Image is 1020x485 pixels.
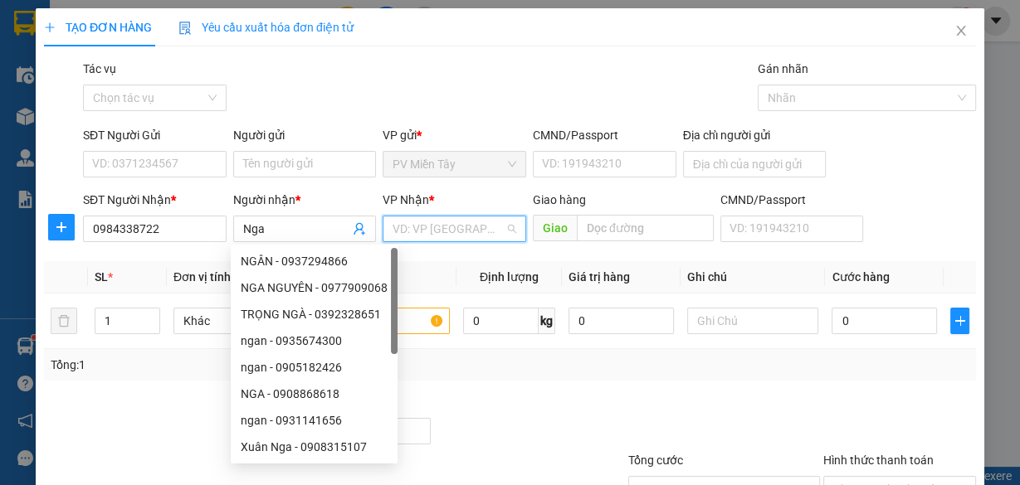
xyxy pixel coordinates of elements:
[231,274,398,301] div: NGA NGUYÊN - 0977909068
[533,215,577,241] span: Giao
[539,308,555,334] span: kg
[832,270,889,284] span: Cước hàng
[241,438,388,456] div: Xuân Nga - 0908315107
[241,305,388,323] div: TRỌNG NGÀ - 0392328651
[951,314,969,327] span: plus
[758,62,808,75] label: Gán nhãn
[241,332,388,350] div: ngan - 0935674300
[142,14,285,54] div: HANG NGOAI
[14,16,40,33] span: Gửi:
[383,193,429,206] span: VP Nhận
[14,97,130,117] div: 0933463644
[681,261,826,293] th: Ghi chú
[231,248,398,274] div: NGÂN - 0937294866
[231,301,398,327] div: TRỌNG NGÀ - 0392328651
[353,222,366,235] span: user-add
[954,24,968,37] span: close
[569,308,674,334] input: 0
[683,151,827,177] input: Địa chỉ của người gửi
[51,308,77,334] button: delete
[241,358,388,376] div: ngan - 0905182426
[233,126,377,144] div: Người gửi
[142,106,166,124] span: DĐ:
[233,191,377,209] div: Người nhận
[950,308,969,334] button: plus
[231,354,398,381] div: ngan - 0905182426
[683,126,827,144] div: Địa chỉ người gửi
[142,54,285,74] div: tam
[241,385,388,403] div: NGA - 0908868618
[533,126,676,144] div: CMND/Passport
[231,407,398,434] div: ngan - 0931141656
[14,54,130,74] div: tx Son C
[241,411,388,429] div: ngan - 0931141656
[231,434,398,460] div: Xuân Nga - 0908315107
[44,21,152,34] span: TẠO ĐƠN HÀNG
[83,126,227,144] div: SĐT Người Gửi
[383,126,526,144] div: VP gửi
[393,152,516,177] span: PV Miền Tây
[83,191,227,209] div: SĐT Người Nhận
[178,21,354,34] span: Yêu cầu xuất hóa đơn điện tử
[83,62,116,75] label: Tác vụ
[241,252,388,270] div: NGÂN - 0937294866
[628,453,683,467] span: Tổng cước
[173,270,236,284] span: Đơn vị tính
[569,270,630,284] span: Giá trị hàng
[720,191,864,209] div: CMND/Passport
[577,215,714,241] input: Dọc đường
[823,453,934,467] label: Hình thức thanh toán
[166,97,231,126] span: A Thu
[95,270,108,284] span: SL
[241,279,388,297] div: NGA NGUYÊN - 0977909068
[142,16,182,33] span: Nhận:
[687,308,819,334] input: Ghi Chú
[44,22,56,33] span: plus
[14,14,130,54] div: PV Miền Tây
[231,327,398,354] div: ngan - 0935674300
[938,8,984,55] button: Close
[51,356,395,374] div: Tổng: 1
[480,270,539,284] span: Định lượng
[178,22,192,35] img: icon
[48,214,75,240] button: plus
[49,221,74,234] span: plus
[142,74,285,97] div: 0937723492
[14,74,130,97] div: 0933647358
[533,193,586,206] span: Giao hàng
[231,381,398,407] div: NGA - 0908868618
[183,308,295,333] span: Khác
